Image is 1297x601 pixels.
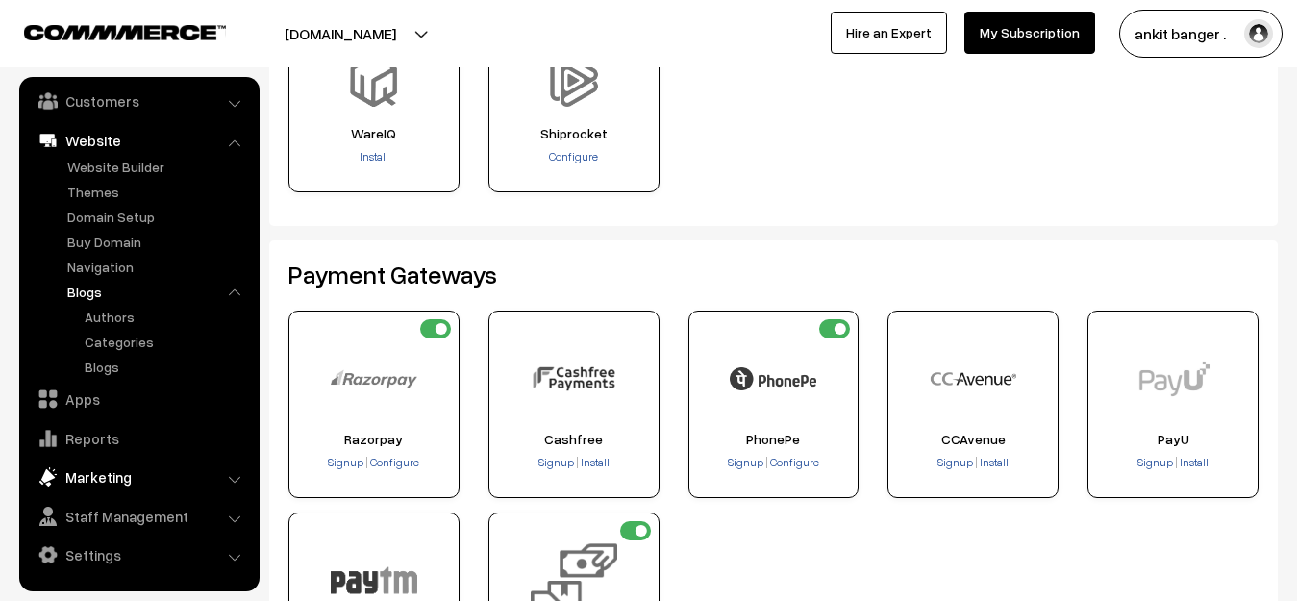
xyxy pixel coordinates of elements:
span: Cashfree [495,432,653,447]
a: Configure [368,455,419,469]
a: Apps [24,382,253,416]
span: Razorpay [295,432,453,447]
button: [DOMAIN_NAME] [217,10,463,58]
span: CCAvenue [894,432,1052,447]
a: Configure [549,149,598,163]
div: | [295,454,453,473]
a: Categories [80,332,253,352]
img: Shiprocket [547,54,600,107]
span: Install [581,455,610,469]
a: COMMMERCE [24,19,192,42]
span: Signup [728,455,763,469]
span: PayU [1094,432,1252,447]
h2: Payment Gateways [288,260,1259,289]
a: Signup [728,455,765,469]
img: user [1244,19,1273,48]
img: Cashfree [531,336,617,422]
div: | [495,454,653,473]
a: Navigation [62,257,253,277]
a: Blogs [62,282,253,302]
span: WareIQ [295,126,453,141]
a: My Subscription [964,12,1095,54]
a: Install [978,455,1009,469]
a: Hire an Expert [831,12,947,54]
span: Signup [328,455,363,469]
a: Install [360,149,388,163]
img: PhonePe [730,336,816,422]
span: Shiprocket [495,126,653,141]
a: Customers [24,84,253,118]
a: Blogs [80,357,253,377]
img: PayU [1130,336,1216,422]
a: Reports [24,421,253,456]
a: Configure [768,455,819,469]
img: Razorpay [331,336,417,422]
a: Website [24,123,253,158]
a: Settings [24,538,253,572]
div: | [695,454,853,473]
a: Staff Management [24,499,253,534]
img: CCAvenue [930,336,1016,422]
img: COMMMERCE [24,25,226,39]
a: Domain Setup [62,207,253,227]
a: Signup [937,455,975,469]
a: Signup [538,455,576,469]
div: | [894,454,1052,473]
span: Install [980,455,1009,469]
a: Themes [62,182,253,202]
a: Buy Domain [62,232,253,252]
a: Install [1178,455,1209,469]
a: Signup [1137,455,1175,469]
span: Install [1180,455,1209,469]
a: Signup [328,455,365,469]
img: WareIQ [347,54,400,107]
span: Configure [370,455,419,469]
a: Authors [80,307,253,327]
a: Marketing [24,460,253,494]
span: PhonePe [695,432,853,447]
div: | [1094,454,1252,473]
span: Configure [770,455,819,469]
span: Signup [1137,455,1173,469]
button: ankit banger . [1119,10,1283,58]
span: Signup [538,455,574,469]
a: Website Builder [62,157,253,177]
a: Install [579,455,610,469]
span: Signup [937,455,973,469]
